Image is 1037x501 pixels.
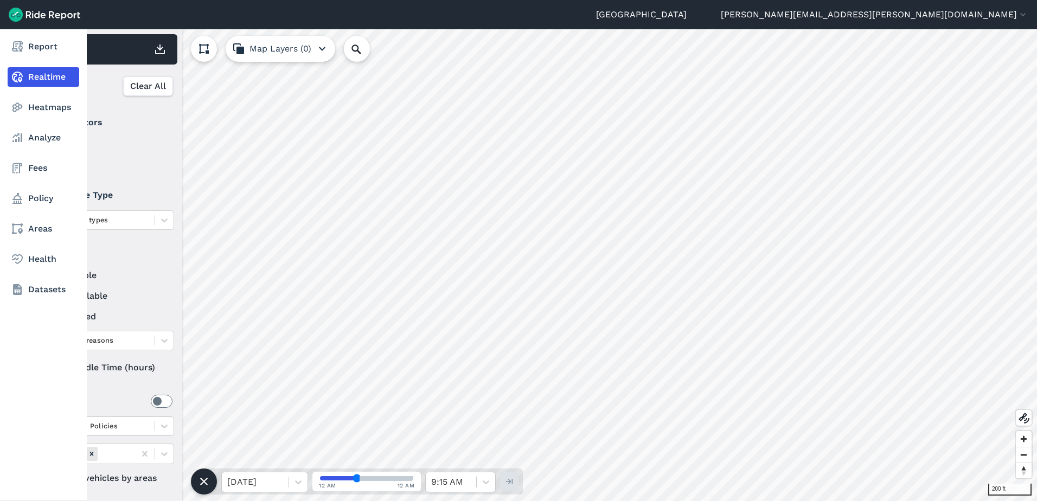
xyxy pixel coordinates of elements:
[8,189,79,208] a: Policy
[44,290,174,303] label: unavailable
[1016,447,1032,463] button: Zoom out
[1016,431,1032,447] button: Zoom in
[596,8,687,21] a: [GEOGRAPHIC_DATA]
[44,158,174,171] label: Lime
[8,158,79,178] a: Fees
[1016,463,1032,478] button: Reset bearing to north
[123,76,173,96] button: Clear All
[44,180,172,210] summary: Vehicle Type
[130,80,166,93] span: Clear All
[44,386,172,416] summary: Areas
[44,269,174,282] label: available
[398,481,415,490] span: 12 AM
[8,219,79,239] a: Areas
[8,67,79,87] a: Realtime
[344,36,387,62] input: Search Location or Vehicles
[44,358,174,377] div: Idle Time (hours)
[319,481,336,490] span: 12 AM
[40,69,177,103] div: Filter
[44,239,172,269] summary: Status
[35,29,1037,501] canvas: Map
[8,37,79,56] a: Report
[721,8,1028,21] button: [PERSON_NAME][EMAIL_ADDRESS][PERSON_NAME][DOMAIN_NAME]
[8,249,79,269] a: Health
[8,280,79,299] a: Datasets
[226,36,335,62] button: Map Layers (0)
[86,447,98,460] div: Remove Areas (23)
[8,98,79,117] a: Heatmaps
[44,107,172,138] summary: Operators
[44,472,174,485] label: Filter vehicles by areas
[9,8,80,22] img: Ride Report
[988,484,1032,496] div: 200 ft
[8,128,79,147] a: Analyze
[44,310,174,323] label: reserved
[59,395,172,408] div: Areas
[44,138,174,151] label: Bird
